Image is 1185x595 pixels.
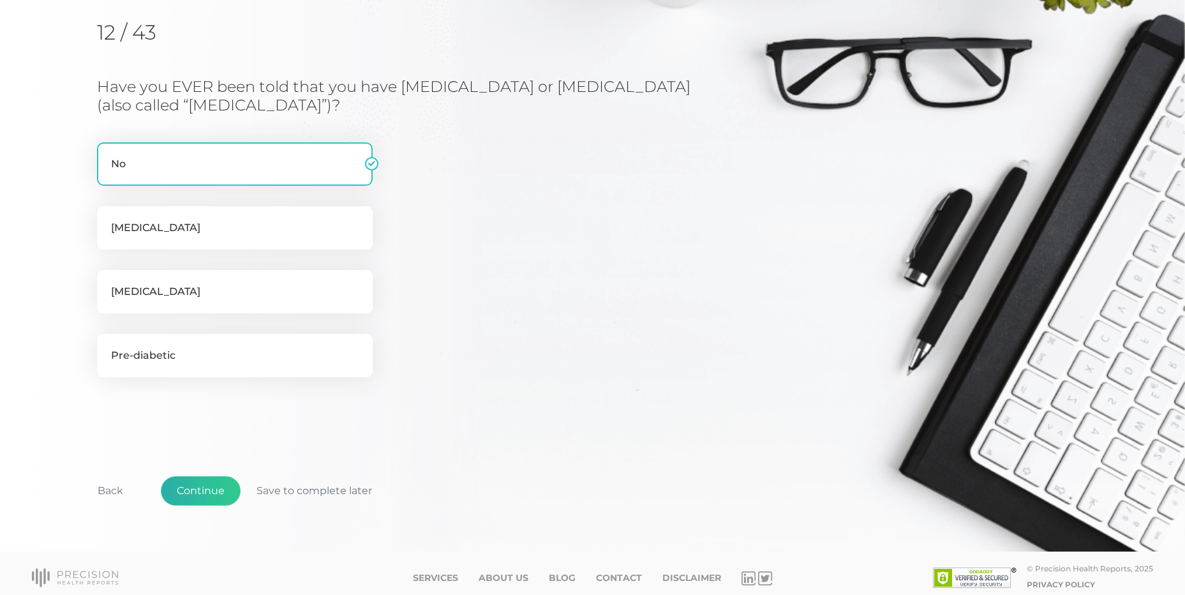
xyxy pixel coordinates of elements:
a: Disclaimer [662,573,721,584]
a: Services [413,573,458,584]
label: Pre-diabetic [97,334,373,377]
button: Continue [161,476,241,506]
label: [MEDICAL_DATA] [97,270,373,313]
a: Privacy Policy [1027,580,1095,589]
label: [MEDICAL_DATA] [97,206,373,250]
img: SSL site seal - click to verify [933,568,1017,588]
a: About Us [479,573,528,584]
div: © Precision Health Reports, 2025 [1027,564,1153,573]
a: Blog [549,573,576,584]
button: Back [82,476,139,506]
label: No [97,142,373,186]
button: Save to complete later [241,476,388,506]
h3: Have you EVER been told that you have [MEDICAL_DATA] or [MEDICAL_DATA] (also called “[MEDICAL_DAT... [97,78,692,115]
h2: 12 / 43 [97,20,228,45]
a: Contact [596,573,642,584]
